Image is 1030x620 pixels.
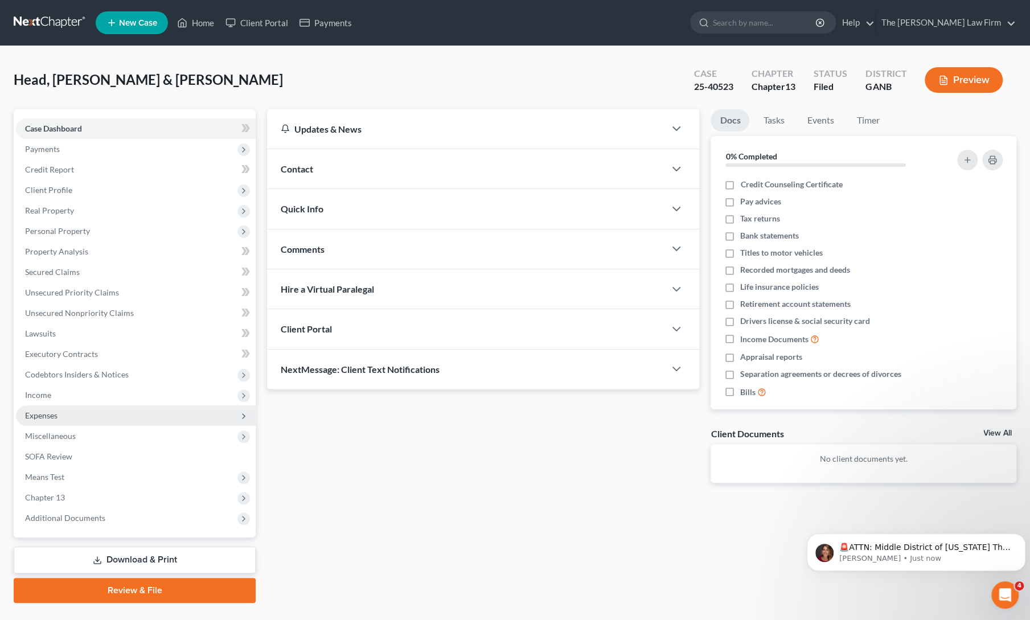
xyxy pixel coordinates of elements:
[281,123,651,135] div: Updates & News
[25,124,82,133] span: Case Dashboard
[785,81,795,92] span: 13
[814,80,847,93] div: Filed
[16,282,256,303] a: Unsecured Priority Claims
[14,578,256,603] a: Review & File
[25,206,74,215] span: Real Property
[16,241,256,262] a: Property Analysis
[876,13,1016,33] a: The [PERSON_NAME] Law Firm
[713,12,817,33] input: Search by name...
[281,364,440,375] span: NextMessage: Client Text Notifications
[740,368,901,380] span: Separation agreements or decrees of divorces
[740,213,780,224] span: Tax returns
[25,165,74,174] span: Credit Report
[119,19,157,27] span: New Case
[694,67,733,80] div: Case
[25,185,72,195] span: Client Profile
[25,451,72,461] span: SOFA Review
[814,67,847,80] div: Status
[281,284,374,294] span: Hire a Virtual Paralegal
[740,230,799,241] span: Bank statements
[281,244,325,254] span: Comments
[16,323,256,344] a: Lawsuits
[740,196,781,207] span: Pay advices
[740,264,850,276] span: Recorded mortgages and deeds
[16,344,256,364] a: Executory Contracts
[754,109,793,132] a: Tasks
[720,453,1007,465] p: No client documents yet.
[14,547,256,573] a: Download & Print
[16,303,256,323] a: Unsecured Nonpriority Claims
[14,71,283,88] span: Head, [PERSON_NAME] & [PERSON_NAME]
[25,513,105,523] span: Additional Documents
[865,80,906,93] div: GANB
[694,80,733,93] div: 25-40523
[25,144,60,154] span: Payments
[740,387,756,398] span: Bills
[25,431,76,441] span: Miscellaneous
[1015,581,1024,590] span: 4
[740,334,809,345] span: Income Documents
[991,581,1019,609] iframe: Intercom live chat
[16,118,256,139] a: Case Dashboard
[740,315,870,327] span: Drivers license & social security card
[847,109,888,132] a: Timer
[281,203,323,214] span: Quick Info
[294,13,358,33] a: Payments
[25,329,56,338] span: Lawsuits
[983,429,1012,437] a: View All
[16,262,256,282] a: Secured Claims
[25,472,64,482] span: Means Test
[836,13,875,33] a: Help
[25,226,90,236] span: Personal Property
[25,410,58,420] span: Expenses
[281,163,313,174] span: Contact
[740,351,802,363] span: Appraisal reports
[865,67,906,80] div: District
[740,298,851,310] span: Retirement account statements
[25,390,51,400] span: Income
[25,267,80,277] span: Secured Claims
[711,109,749,132] a: Docs
[220,13,294,33] a: Client Portal
[25,369,129,379] span: Codebtors Insiders & Notices
[925,67,1003,93] button: Preview
[740,179,842,190] span: Credit Counseling Certificate
[752,80,795,93] div: Chapter
[802,510,1030,589] iframe: Intercom notifications message
[16,446,256,467] a: SOFA Review
[25,308,134,318] span: Unsecured Nonpriority Claims
[16,159,256,180] a: Credit Report
[752,67,795,80] div: Chapter
[171,13,220,33] a: Home
[25,247,88,256] span: Property Analysis
[740,281,819,293] span: Life insurance policies
[740,247,823,258] span: Titles to motor vehicles
[711,428,783,440] div: Client Documents
[281,323,332,334] span: Client Portal
[25,349,98,359] span: Executory Contracts
[798,109,843,132] a: Events
[25,288,119,297] span: Unsecured Priority Claims
[725,151,777,161] strong: 0% Completed
[25,492,65,502] span: Chapter 13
